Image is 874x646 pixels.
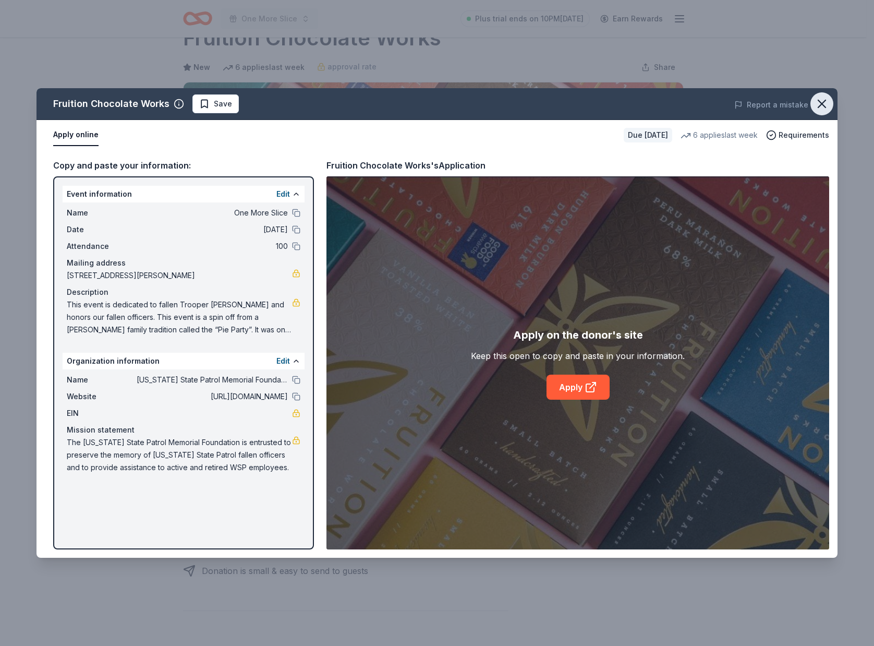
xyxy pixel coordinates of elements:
[471,350,685,362] div: Keep this open to copy and paste in your information.
[67,240,137,253] span: Attendance
[67,223,137,236] span: Date
[137,374,288,386] span: [US_STATE] State Patrol Memorial Foundation
[681,129,758,141] div: 6 applies last week
[67,269,292,282] span: [STREET_ADDRESS][PERSON_NAME]
[67,407,137,420] span: EIN
[779,129,829,141] span: Requirements
[53,124,99,146] button: Apply online
[53,159,314,172] div: Copy and paste your information:
[276,188,290,200] button: Edit
[624,128,672,142] div: Due [DATE]
[137,240,288,253] span: 100
[67,436,292,474] span: The [US_STATE] State Patrol Memorial Foundation is entrusted to preserve the memory of [US_STATE]...
[63,186,305,202] div: Event information
[137,207,288,219] span: One More Slice
[276,355,290,367] button: Edit
[326,159,485,172] div: Fruition Chocolate Works's Application
[137,223,288,236] span: [DATE]
[67,424,300,436] div: Mission statement
[67,298,292,336] span: This event is dedicated to fallen Trooper [PERSON_NAME] and honors our fallen officers. This even...
[547,375,610,400] a: Apply
[67,390,137,403] span: Website
[53,95,169,112] div: Fruition Chocolate Works
[766,129,829,141] button: Requirements
[67,286,300,298] div: Description
[67,257,300,269] div: Mailing address
[63,353,305,369] div: Organization information
[192,94,239,113] button: Save
[67,374,137,386] span: Name
[137,390,288,403] span: [URL][DOMAIN_NAME]
[67,207,137,219] span: Name
[734,99,808,111] button: Report a mistake
[214,98,232,110] span: Save
[513,327,643,343] div: Apply on the donor's site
